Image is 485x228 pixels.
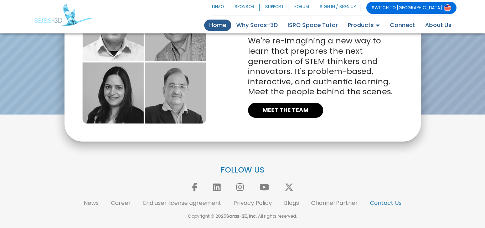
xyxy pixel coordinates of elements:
[289,2,314,14] a: FORUM
[233,199,272,207] a: Privacy Policy
[34,165,451,175] p: FOLLOW US
[370,199,402,207] a: Contact Us
[143,199,221,207] a: End user license agreement
[343,20,385,31] a: Products
[34,4,92,26] img: Saras 3D
[226,213,256,219] b: Saras-3D, Inc
[248,103,323,118] a: MEET THE TEAM
[420,20,456,31] a: About Us
[314,2,361,14] a: SIGN IN / SIGN UP
[204,20,231,31] a: Home
[385,20,420,31] a: Connect
[212,2,229,14] a: DEMO
[260,2,289,14] a: SUPPORT
[283,20,343,31] a: ISRO Space Tutor
[248,35,393,97] span: We're re-imagining a new way to learn that prepares the next generation of STEM thinkers and inno...
[366,2,456,14] a: SWITCH TO [GEOGRAPHIC_DATA]
[444,4,451,11] img: Switch to USA
[229,2,260,14] a: SPONSOR
[84,199,99,207] a: News
[311,199,358,207] a: Channel Partner
[284,199,299,207] a: Blogs
[231,20,283,31] a: Why Saras-3D
[111,199,131,207] a: Career
[34,213,451,219] p: Copyright © 2025 . All rights reserved.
